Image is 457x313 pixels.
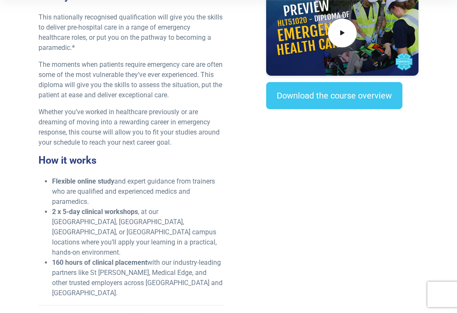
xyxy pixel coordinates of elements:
a: Download the course overview [266,82,402,109]
strong: 2 x 5-day clinical workshops [52,208,138,216]
iframe: EmbedSocial Universal Widget [266,126,418,177]
strong: Flexible online study [52,177,114,185]
h3: How it works [39,154,223,166]
li: and expert guidance from trainers who are qualified and experienced medics and paramedics. [52,176,223,207]
li: , at our [GEOGRAPHIC_DATA], [GEOGRAPHIC_DATA], [GEOGRAPHIC_DATA], or [GEOGRAPHIC_DATA] campus loc... [52,207,223,258]
li: with our industry-leading partners like St [PERSON_NAME], Medical Edge, and other trusted employe... [52,258,223,298]
p: Whether you’ve worked in healthcare previously or are dreaming of moving into a rewarding career ... [39,107,223,148]
p: The moments when patients require emergency care are often some of the most vulnerable they’ve ev... [39,60,223,100]
p: This nationally recognised qualification will give you the skills to deliver pre-hospital care in... [39,12,223,53]
strong: 160 hours of clinical placement [52,258,147,266]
